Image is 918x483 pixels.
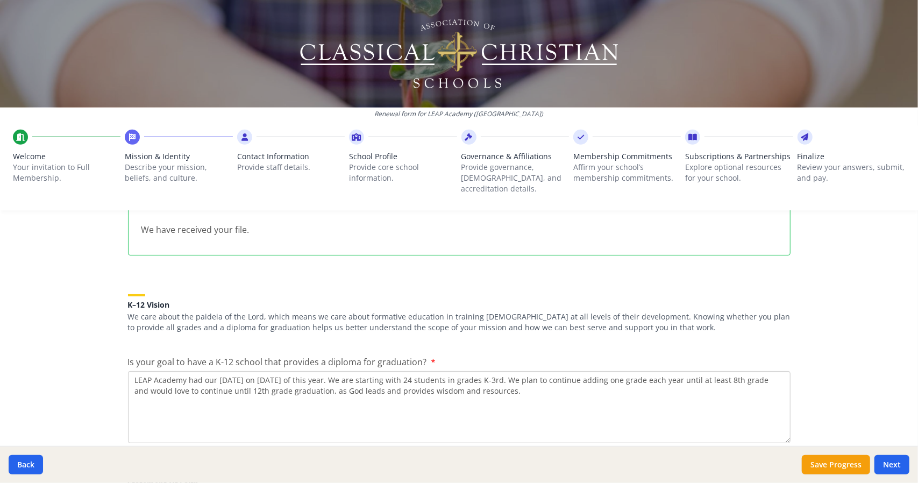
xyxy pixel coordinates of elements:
img: Logo [298,16,620,91]
h5: K–12 Vision [128,301,791,309]
p: Affirm your school’s membership commitments. [573,162,681,183]
p: Provide staff details. [237,162,345,173]
span: Mission & Identity [125,151,232,162]
span: Welcome [13,151,120,162]
p: Review your answers, submit, and pay. [798,162,905,183]
button: Next [874,455,909,474]
p: Describe your mission, beliefs, and culture. [125,162,232,183]
p: Provide governance, [DEMOGRAPHIC_DATA], and accreditation details. [461,162,569,194]
span: Contact Information [237,151,345,162]
span: Finalize [798,151,905,162]
p: Your invitation to Full Membership. [13,162,120,183]
span: Governance & Affiliations [461,151,569,162]
span: Membership Commitments [573,151,681,162]
span: School Profile [349,151,457,162]
button: Back [9,455,43,474]
button: Save Progress [802,455,870,474]
span: Is your goal to have a K-12 school that provides a diploma for graduation? [128,356,427,368]
p: Provide core school information. [349,162,457,183]
span: Subscriptions & Partnerships [685,151,793,162]
p: We care about the paideia of the Lord, which means we care about formative education in training ... [128,311,791,333]
p: We have received your file. [141,223,777,236]
p: Explore optional resources for your school. [685,162,793,183]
